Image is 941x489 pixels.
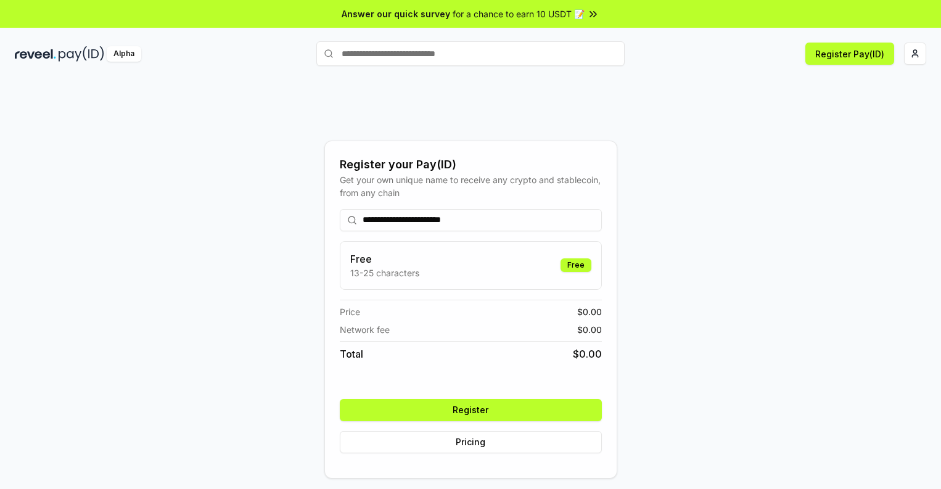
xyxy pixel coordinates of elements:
[453,7,585,20] span: for a chance to earn 10 USDT 📝
[561,258,591,272] div: Free
[805,43,894,65] button: Register Pay(ID)
[340,305,360,318] span: Price
[107,46,141,62] div: Alpha
[340,323,390,336] span: Network fee
[340,347,363,361] span: Total
[340,173,602,199] div: Get your own unique name to receive any crypto and stablecoin, from any chain
[350,266,419,279] p: 13-25 characters
[342,7,450,20] span: Answer our quick survey
[340,156,602,173] div: Register your Pay(ID)
[577,323,602,336] span: $ 0.00
[340,431,602,453] button: Pricing
[573,347,602,361] span: $ 0.00
[577,305,602,318] span: $ 0.00
[340,399,602,421] button: Register
[15,46,56,62] img: reveel_dark
[350,252,419,266] h3: Free
[59,46,104,62] img: pay_id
